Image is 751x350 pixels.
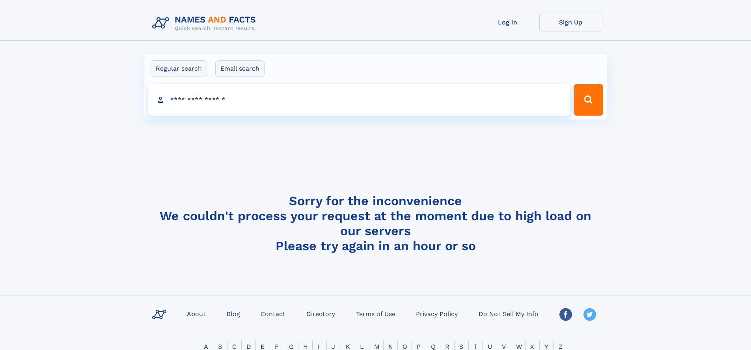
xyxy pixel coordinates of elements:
a: Contact [257,308,289,319]
a: About [184,308,209,319]
input: search input [148,84,570,116]
a: Do Not Sell My Info [475,308,542,319]
a: Log In [476,13,539,32]
a: Terms of Use [353,308,399,319]
button: Search Button [574,84,603,116]
h4: Sorry for the inconvenience We couldn't process your request at the moment due to high load on ou... [149,193,602,253]
a: Privacy Policy [413,308,461,319]
img: Twitter [583,308,596,321]
label: Email search [215,60,265,77]
a: Blog [224,308,243,319]
img: Facebook [559,308,572,321]
a: Sign Up [539,13,602,32]
img: Logo Names and Facts [149,13,263,34]
label: Regular search [151,60,207,77]
a: Directory [303,308,338,319]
